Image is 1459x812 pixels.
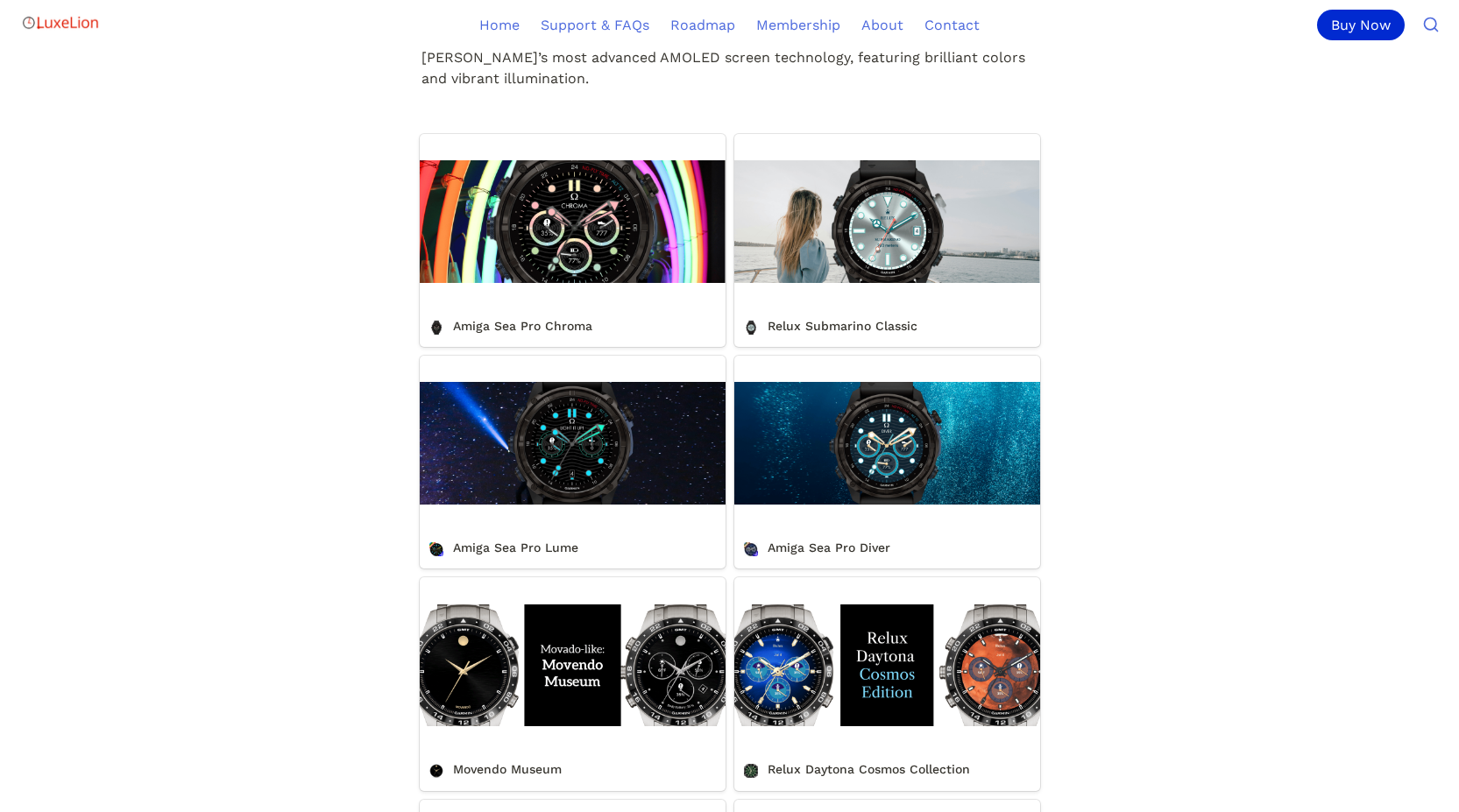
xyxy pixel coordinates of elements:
[1317,10,1412,40] a: Buy Now
[420,356,726,568] a: Amiga Sea Pro Lume
[734,134,1040,347] a: Relux Submarino Classic
[734,577,1040,790] a: Relux Daytona Cosmos Collection
[1317,10,1405,40] div: Buy Now
[420,24,1040,92] p: Meet our collections of expertly crafted watch faces designed specifically for [PERSON_NAME]’s mo...
[21,5,100,40] img: Logo
[420,134,726,347] a: Amiga Sea Pro Chroma
[734,356,1040,568] a: Amiga Sea Pro Diver
[420,577,726,790] a: Movendo Museum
